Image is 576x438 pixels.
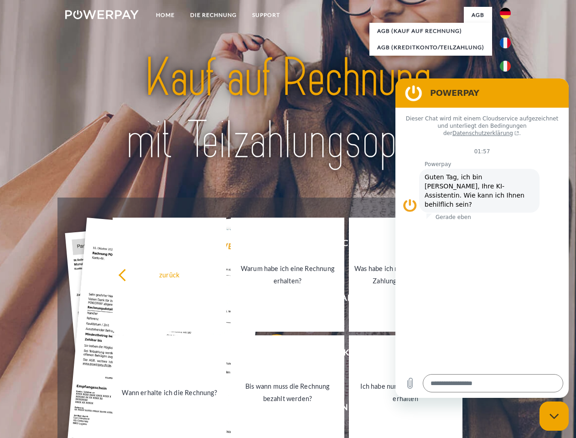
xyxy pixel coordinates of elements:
[244,7,288,23] a: SUPPORT
[354,262,457,287] div: Was habe ich noch offen, ist meine Zahlung eingegangen?
[65,10,139,19] img: logo-powerpay-white.svg
[148,7,182,23] a: Home
[182,7,244,23] a: DIE RECHNUNG
[349,218,462,332] a: Was habe ich noch offen, ist meine Zahlung eingegangen?
[118,386,221,398] div: Wann erhalte ich die Rechnung?
[118,268,221,281] div: zurück
[236,380,339,405] div: Bis wann muss die Rechnung bezahlt werden?
[540,401,569,431] iframe: Schaltfläche zum Öffnen des Messaging-Fensters; Konversation läuft
[500,8,511,19] img: de
[464,7,492,23] a: agb
[354,380,457,405] div: Ich habe nur eine Teillieferung erhalten
[236,262,339,287] div: Warum habe ich eine Rechnung erhalten?
[369,39,492,56] a: AGB (Kreditkonto/Teilzahlung)
[369,23,492,39] a: AGB (Kauf auf Rechnung)
[500,37,511,48] img: fr
[500,61,511,72] img: it
[87,44,489,175] img: title-powerpay_de.svg
[395,78,569,398] iframe: Messaging-Fenster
